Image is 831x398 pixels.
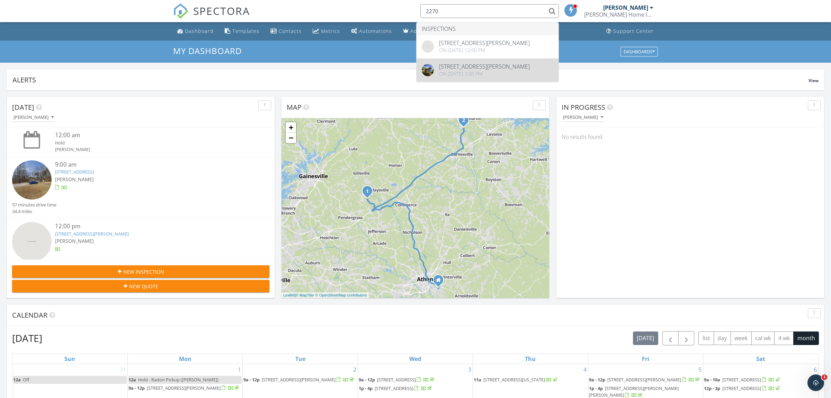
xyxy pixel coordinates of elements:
a: Go to September 2, 2025 [352,364,358,375]
img: 9246864%2Fcover_photos%2FdqI5O1wfkTf9zzzEsxsv%2Foriginal.9246864-1755104208942 [422,64,434,76]
a: Leaflet [283,293,295,297]
i: 2 [462,118,465,123]
span: Hold - Radon Pickup ([PERSON_NAME]) [138,377,218,383]
a: Tuesday [294,354,307,364]
a: Automations (Basic) [348,25,395,38]
a: SPECTORA [173,9,250,24]
div: [STREET_ADDRESS][PERSON_NAME] [439,40,530,46]
a: Go to September 1, 2025 [236,364,242,375]
button: New Inspection [12,265,269,278]
a: Go to August 31, 2025 [118,364,127,375]
a: 1p - 4p [STREET_ADDRESS] [359,385,433,391]
div: Dashboards [624,49,655,54]
a: 12p - 3p [STREET_ADDRESS] [704,384,817,393]
span: [STREET_ADDRESS][PERSON_NAME] [607,377,681,383]
span: 12p - 3p [704,385,720,391]
button: day [714,331,731,345]
a: Templates [222,25,262,38]
span: New Inspection [123,268,164,275]
div: Alerts [12,75,808,85]
img: The Best Home Inspection Software - Spectora [173,3,188,19]
div: Templates [232,28,259,34]
span: My Dashboard [173,45,242,56]
span: 9a - 12p [589,377,605,383]
div: 175 Pleasant Acres Dr, Maysville, GA 30558 [367,191,372,195]
div: On [DATE] 12:00 pm [439,47,530,53]
img: streetview [12,160,52,200]
button: [PERSON_NAME] [12,113,55,122]
span: 11a [474,377,481,383]
a: 9a - 12p [STREET_ADDRESS] [359,376,472,384]
div: 9:00 am [55,160,248,169]
a: Zoom in [286,122,296,133]
div: 2270 Toms Creek Rd, Martin, GA 30557 [464,120,468,124]
a: [STREET_ADDRESS][PERSON_NAME] [55,231,129,237]
span: [STREET_ADDRESS][PERSON_NAME] [147,385,221,391]
div: 57 minutes drive time [12,202,56,208]
div: Metrics [321,28,340,34]
span: Map [287,103,302,112]
a: Go to September 3, 2025 [467,364,473,375]
div: [PERSON_NAME] [563,115,603,120]
button: week [731,331,752,345]
div: 165 Ravenwood Run, Athens Ga 30605 [438,280,443,284]
span: New Quote [129,283,158,290]
button: Dashboards [620,47,658,56]
a: 9a - 12p [STREET_ADDRESS][PERSON_NAME] [243,376,357,384]
a: Friday [641,354,651,364]
a: Advanced [400,25,439,38]
a: Go to September 6, 2025 [812,364,818,375]
a: 9a - 12p [STREET_ADDRESS][PERSON_NAME] [589,377,701,383]
a: Sunday [63,354,77,364]
div: [PERSON_NAME] [603,4,648,11]
span: 12a [128,377,136,383]
div: Contacts [279,28,302,34]
a: © OpenStreetMap contributors [315,293,367,297]
a: [STREET_ADDRESS] [55,169,94,175]
a: [STREET_ADDRESS][PERSON_NAME] On [DATE] 1:00 pm [417,59,559,82]
a: Contacts [268,25,304,38]
i: 1 [366,189,369,194]
a: 12p - 3p [STREET_ADDRESS] [704,385,781,391]
a: Support Center [604,25,656,38]
a: 11a [STREET_ADDRESS][US_STATE] [474,377,558,383]
a: © MapTiler [296,293,314,297]
a: Metrics [310,25,343,38]
a: Monday [178,354,193,364]
a: 9a - 12p [STREET_ADDRESS][PERSON_NAME] [128,384,242,392]
img: streetview [422,41,434,53]
button: list [698,331,714,345]
span: 1 [822,374,827,380]
div: Marney's Home Inspections, LLC [584,11,653,18]
span: 9a - 12p [243,377,260,383]
span: View [808,78,819,83]
div: On [DATE] 1:00 pm [439,71,530,77]
input: Search everything... [420,4,559,18]
a: Go to September 4, 2025 [582,364,588,375]
a: 1p - 4p [STREET_ADDRESS][PERSON_NAME][PERSON_NAME] [589,385,679,398]
div: Support Center [613,28,654,34]
div: Advanced [410,28,436,34]
span: [STREET_ADDRESS][PERSON_NAME][PERSON_NAME] [589,385,679,398]
span: 12a [13,377,21,383]
img: streetview [12,222,52,262]
a: Saturday [755,354,767,364]
span: [DATE] [12,103,34,112]
a: 9a - 10a [STREET_ADDRESS] [704,376,817,384]
button: 4 wk [774,331,794,345]
a: 11a [STREET_ADDRESS][US_STATE] [474,376,587,384]
span: [STREET_ADDRESS] [377,377,416,383]
span: [STREET_ADDRESS] [722,377,761,383]
a: Go to September 5, 2025 [697,364,703,375]
a: 9a - 12p [STREET_ADDRESS] [359,377,436,383]
a: Thursday [524,354,537,364]
div: 12:00 am [55,131,248,140]
iframe: Intercom live chat [807,374,824,391]
div: [PERSON_NAME] [55,146,248,153]
span: 9a - 10a [704,377,720,383]
button: Previous month [662,331,679,345]
div: 34.4 miles [12,208,56,215]
a: [STREET_ADDRESS][PERSON_NAME] On [DATE] 12:00 pm [417,35,559,58]
button: New Quote [12,280,269,292]
span: [STREET_ADDRESS] [722,385,761,391]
